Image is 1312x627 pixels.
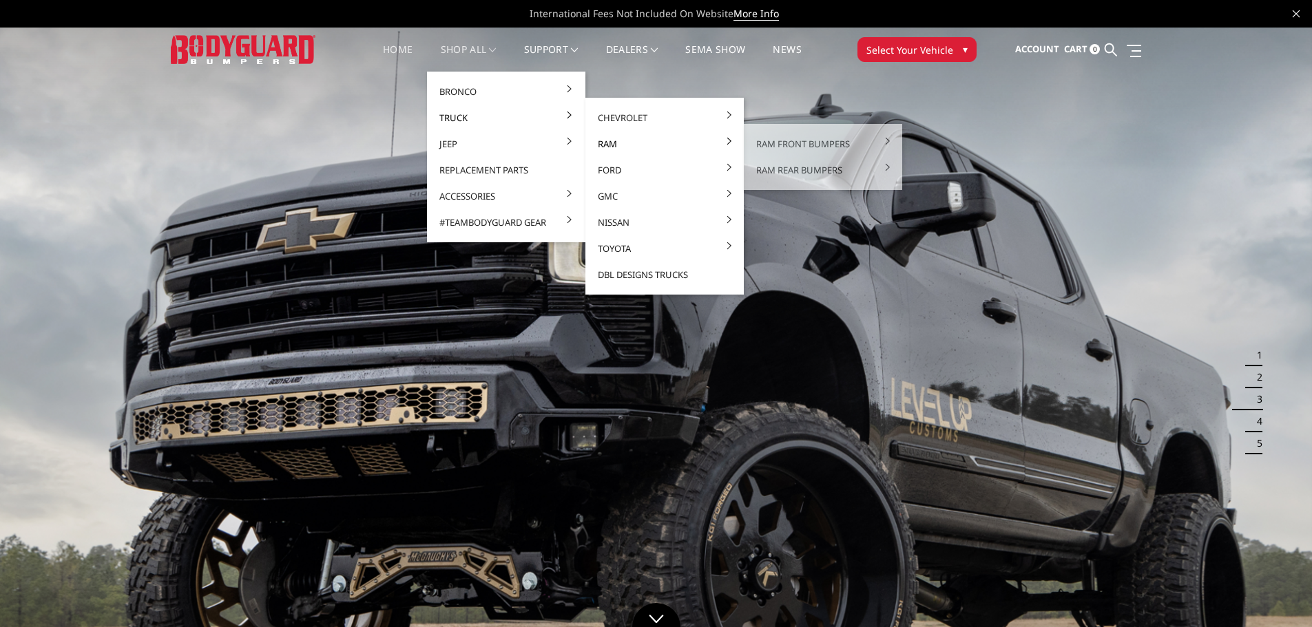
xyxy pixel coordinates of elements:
[591,105,738,131] a: Chevrolet
[433,78,580,105] a: Bronco
[632,603,680,627] a: Click to Down
[749,131,897,157] a: Ram Front Bumpers
[963,42,968,56] span: ▾
[733,7,779,21] a: More Info
[591,209,738,235] a: Nissan
[1249,388,1262,410] button: 3 of 5
[433,157,580,183] a: Replacement Parts
[441,45,497,72] a: shop all
[591,262,738,288] a: DBL Designs Trucks
[866,43,953,57] span: Select Your Vehicle
[383,45,413,72] a: Home
[773,45,801,72] a: News
[433,131,580,157] a: Jeep
[1090,44,1100,54] span: 0
[171,35,315,63] img: BODYGUARD BUMPERS
[591,235,738,262] a: Toyota
[1249,410,1262,432] button: 4 of 5
[591,157,738,183] a: Ford
[591,183,738,209] a: GMC
[857,37,977,62] button: Select Your Vehicle
[1249,366,1262,388] button: 2 of 5
[1249,432,1262,454] button: 5 of 5
[1064,31,1100,68] a: Cart 0
[433,183,580,209] a: Accessories
[1243,561,1312,627] iframe: Chat Widget
[1249,344,1262,366] button: 1 of 5
[1015,31,1059,68] a: Account
[433,105,580,131] a: Truck
[749,157,897,183] a: Ram Rear Bumpers
[606,45,658,72] a: Dealers
[524,45,579,72] a: Support
[433,209,580,235] a: #TeamBodyguard Gear
[591,131,738,157] a: Ram
[1064,43,1087,55] span: Cart
[685,45,745,72] a: SEMA Show
[1015,43,1059,55] span: Account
